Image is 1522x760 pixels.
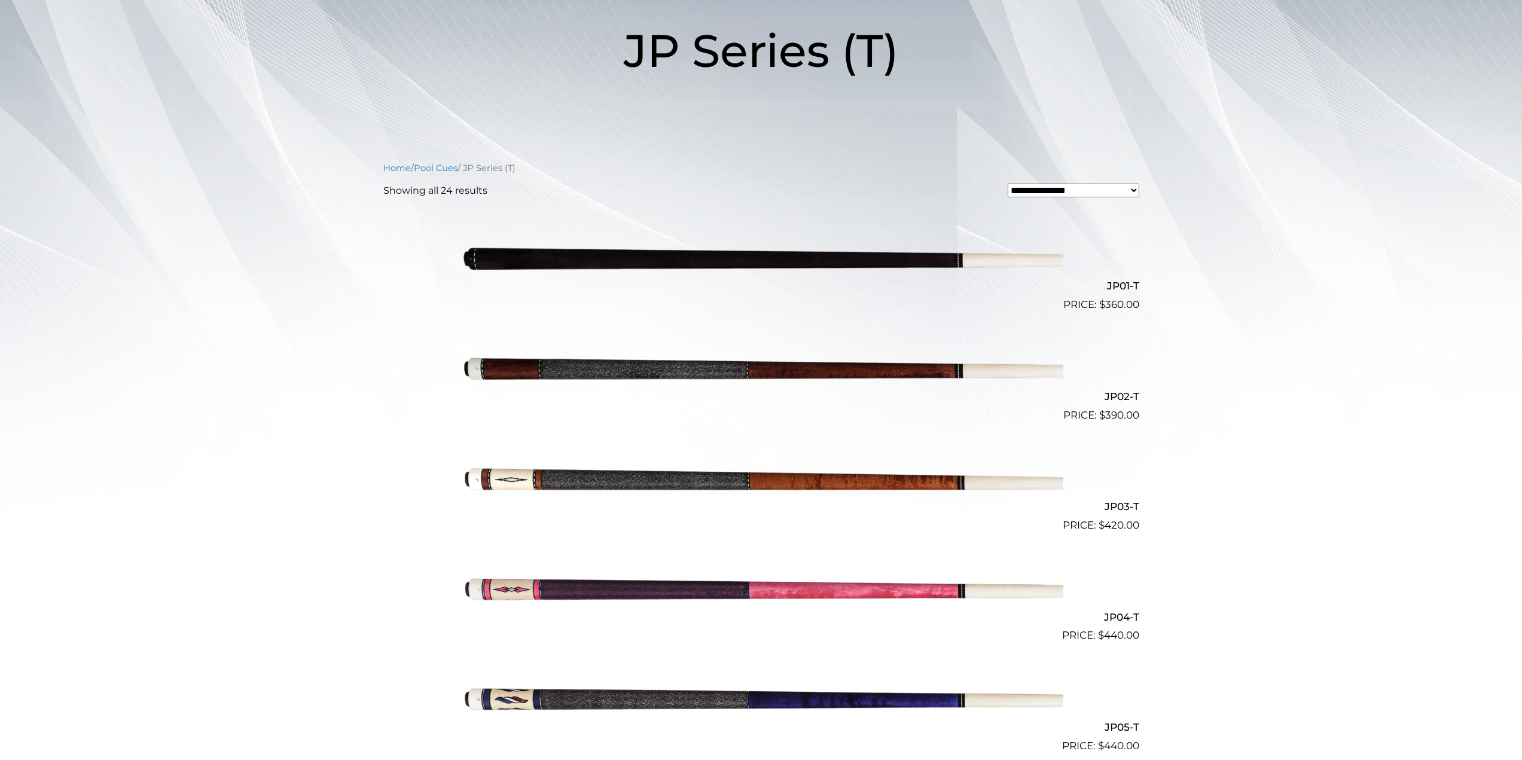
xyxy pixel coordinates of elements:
bdi: 390.00 [1099,409,1139,421]
a: JP01-T $360.00 [383,207,1139,313]
a: JP02-T $390.00 [383,318,1139,423]
img: JP05-T [459,648,1063,749]
bdi: 360.00 [1099,298,1139,310]
h2: JP01-T [383,275,1139,297]
h2: JP02-T [383,385,1139,407]
bdi: 440.00 [1098,740,1139,752]
bdi: 440.00 [1098,629,1139,641]
a: JP04-T $440.00 [383,538,1139,643]
select: Shop order [1008,184,1139,197]
a: Home [383,163,411,173]
img: JP02-T [459,318,1063,418]
span: $ [1098,740,1104,752]
img: JP03-T [459,428,1063,529]
h2: JP03-T [383,496,1139,518]
span: $ [1099,409,1105,421]
span: $ [1099,298,1105,310]
p: Showing all 24 results [383,184,487,198]
img: JP04-T [459,538,1063,639]
a: JP05-T $440.00 [383,648,1139,753]
h2: JP05-T [383,716,1139,738]
span: JP Series (T) [624,23,899,78]
a: Pool Cues [414,163,457,173]
nav: Breadcrumb [383,161,1139,175]
span: $ [1099,519,1105,531]
h2: JP04-T [383,606,1139,628]
a: JP03-T $420.00 [383,428,1139,533]
img: JP01-T [459,207,1063,308]
span: $ [1098,629,1104,641]
bdi: 420.00 [1099,519,1139,531]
